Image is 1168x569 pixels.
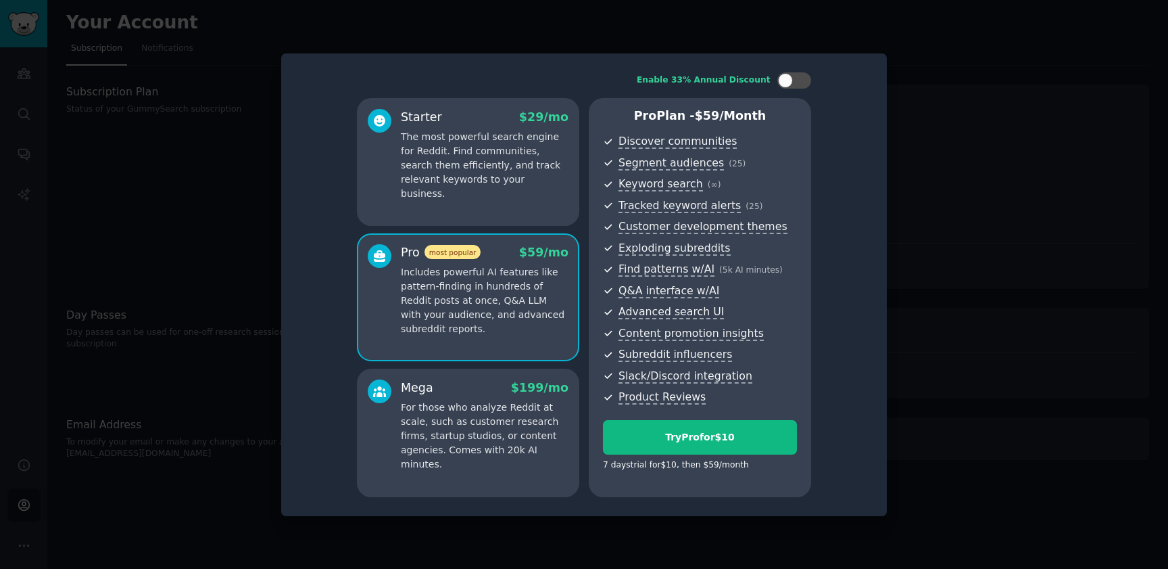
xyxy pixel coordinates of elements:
[401,130,568,201] p: The most powerful search engine for Reddit. Find communities, search them efficiently, and track ...
[695,109,766,122] span: $ 59 /month
[618,156,724,170] span: Segment audiences
[401,244,481,261] div: Pro
[618,242,730,256] span: Exploding subreddits
[618,305,724,319] span: Advanced search UI
[729,159,746,168] span: ( 25 )
[618,263,714,277] span: Find patterns w/AI
[637,74,771,87] div: Enable 33% Annual Discount
[401,401,568,472] p: For those who analyze Reddit at scale, such as customer research firms, startup studios, or conte...
[618,199,741,213] span: Tracked keyword alerts
[618,390,706,405] span: Product Reviews
[618,348,732,362] span: Subreddit influencers
[618,369,752,384] span: Slack/Discord integration
[708,180,721,189] span: ( ∞ )
[401,265,568,336] p: Includes powerful AI features like pattern-finding in hundreds of Reddit posts at once, Q&A LLM w...
[618,284,719,298] span: Q&A interface w/AI
[746,202,762,211] span: ( 25 )
[519,246,568,259] span: $ 59 /mo
[401,380,433,396] div: Mega
[603,420,797,455] button: TryProfor$10
[618,327,764,341] span: Content promotion insights
[618,135,737,149] span: Discover communities
[603,108,797,124] p: Pro Plan -
[604,430,796,445] div: Try Pro for $10
[424,245,481,259] span: most popular
[719,265,783,275] span: ( 5k AI minutes )
[618,220,787,234] span: Customer development themes
[511,381,568,394] span: $ 199 /mo
[401,109,442,126] div: Starter
[519,110,568,124] span: $ 29 /mo
[603,459,749,472] div: 7 days trial for $10 , then $ 59 /month
[618,177,703,191] span: Keyword search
